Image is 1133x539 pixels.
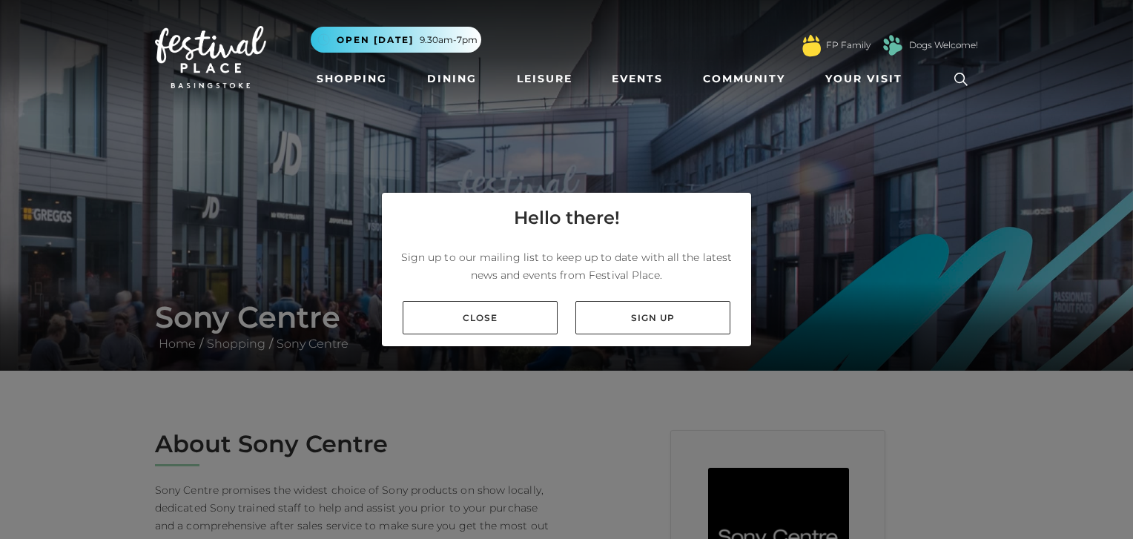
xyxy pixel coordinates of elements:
[697,65,791,93] a: Community
[514,205,620,231] h4: Hello there!
[311,27,481,53] button: Open [DATE] 9.30am-7pm
[606,65,669,93] a: Events
[155,26,266,88] img: Festival Place Logo
[575,301,730,334] a: Sign up
[394,248,739,284] p: Sign up to our mailing list to keep up to date with all the latest news and events from Festival ...
[511,65,578,93] a: Leisure
[421,65,483,93] a: Dining
[420,33,478,47] span: 9.30am-7pm
[403,301,558,334] a: Close
[825,71,902,87] span: Your Visit
[826,39,871,52] a: FP Family
[311,65,393,93] a: Shopping
[819,65,916,93] a: Your Visit
[337,33,414,47] span: Open [DATE]
[909,39,978,52] a: Dogs Welcome!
